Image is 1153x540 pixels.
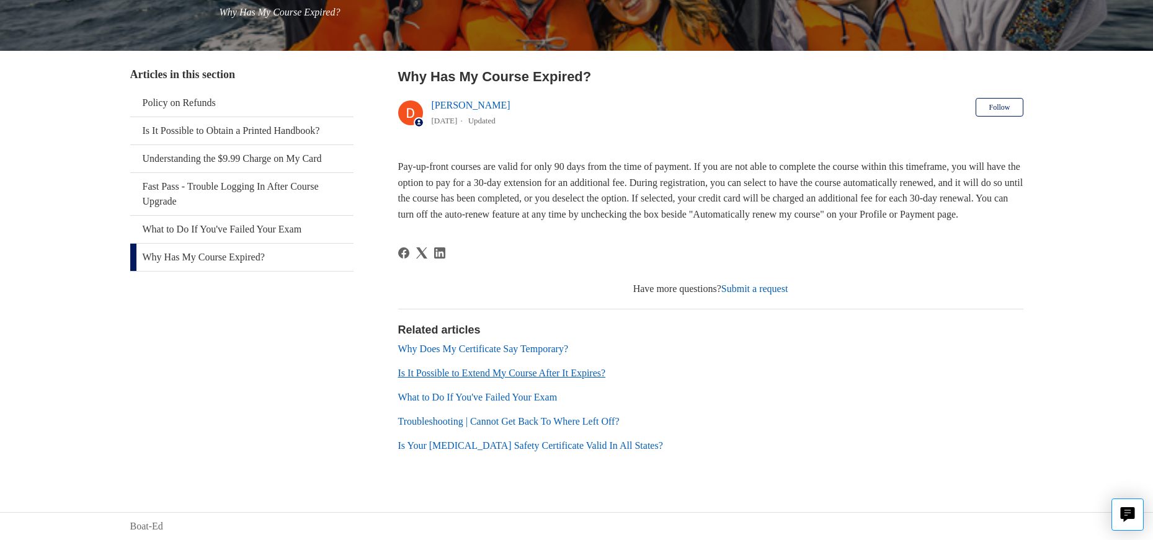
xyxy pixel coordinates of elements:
[434,247,445,259] a: LinkedIn
[130,117,354,144] a: Is It Possible to Obtain a Printed Handbook?
[398,247,409,259] a: Facebook
[398,416,620,427] a: Troubleshooting | Cannot Get Back To Where Left Off?
[398,281,1023,296] div: Have more questions?
[416,247,427,259] svg: Share this page on X Corp
[398,161,1023,219] span: Pay-up-front courses are valid for only 90 days from the time of payment. If you are not able to ...
[432,116,458,125] time: 03/01/2024, 12:27
[220,7,341,17] span: Why Has My Course Expired?
[398,322,1023,339] h2: Related articles
[130,173,354,215] a: Fast Pass - Trouble Logging In After Course Upgrade
[398,343,569,354] a: Why Does My Certificate Say Temporary?
[130,519,163,534] a: Boat-Ed
[398,247,409,259] svg: Share this page on Facebook
[1111,498,1144,531] button: Live chat
[130,68,235,81] span: Articles in this section
[130,244,354,271] a: Why Has My Course Expired?
[398,368,606,378] a: Is It Possible to Extend My Course After It Expires?
[398,66,1023,87] h2: Why Has My Course Expired?
[416,247,427,259] a: X Corp
[130,145,354,172] a: Understanding the $9.99 Charge on My Card
[721,283,788,294] a: Submit a request
[434,247,445,259] svg: Share this page on LinkedIn
[398,440,663,451] a: Is Your [MEDICAL_DATA] Safety Certificate Valid In All States?
[130,89,354,117] a: Policy on Refunds
[398,392,558,402] a: What to Do If You've Failed Your Exam
[130,216,354,243] a: What to Do If You've Failed Your Exam
[432,100,510,110] a: [PERSON_NAME]
[976,98,1023,117] button: Follow Article
[468,116,496,125] li: Updated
